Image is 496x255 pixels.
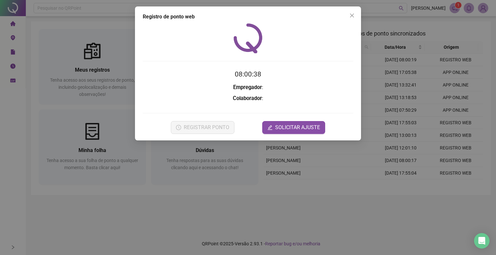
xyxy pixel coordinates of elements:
h3: : [143,94,353,103]
time: 08:00:38 [235,70,261,78]
button: REGISTRAR PONTO [171,121,234,134]
h3: : [143,83,353,92]
img: QRPoint [233,23,263,53]
strong: Colaborador [233,95,262,101]
button: editSOLICITAR AJUSTE [262,121,325,134]
div: Open Intercom Messenger [474,233,490,249]
strong: Empregador [233,84,262,90]
span: close [349,13,355,18]
span: edit [267,125,273,130]
span: SOLICITAR AJUSTE [275,124,320,131]
button: Close [347,10,357,21]
div: Registro de ponto web [143,13,353,21]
